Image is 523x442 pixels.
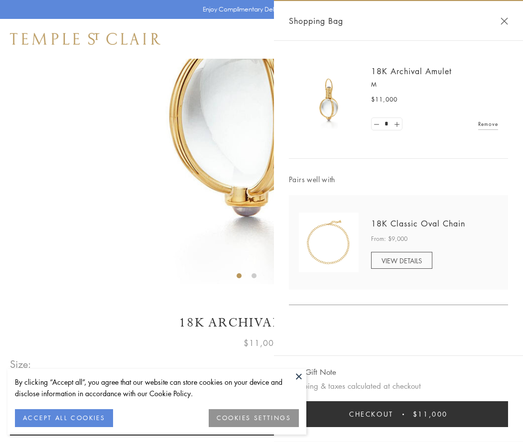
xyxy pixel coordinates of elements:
[371,66,452,77] a: 18K Archival Amulet
[203,4,316,14] p: Enjoy Complimentary Delivery & Returns
[371,252,432,269] a: VIEW DETAILS
[392,118,401,130] a: Set quantity to 2
[289,366,336,378] button: Add Gift Note
[382,256,422,265] span: VIEW DETAILS
[289,380,508,392] p: Shipping & taxes calculated at checkout
[501,17,508,25] button: Close Shopping Bag
[371,95,397,105] span: $11,000
[289,401,508,427] button: Checkout $11,000
[244,336,279,349] span: $11,000
[371,218,465,229] a: 18K Classic Oval Chain
[413,409,448,420] span: $11,000
[371,80,498,90] p: M
[209,409,299,427] button: COOKIES SETTINGS
[10,33,160,45] img: Temple St. Clair
[299,213,359,272] img: N88865-OV18
[349,409,393,420] span: Checkout
[371,234,407,244] span: From: $9,000
[10,356,32,372] span: Size:
[478,118,498,129] a: Remove
[289,174,508,185] span: Pairs well with
[15,376,299,399] div: By clicking “Accept all”, you agree that our website can store cookies on your device and disclos...
[299,70,359,129] img: 18K Archival Amulet
[289,14,343,27] span: Shopping Bag
[10,314,513,331] h1: 18K Archival Amulet
[15,409,113,427] button: ACCEPT ALL COOKIES
[372,118,382,130] a: Set quantity to 0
